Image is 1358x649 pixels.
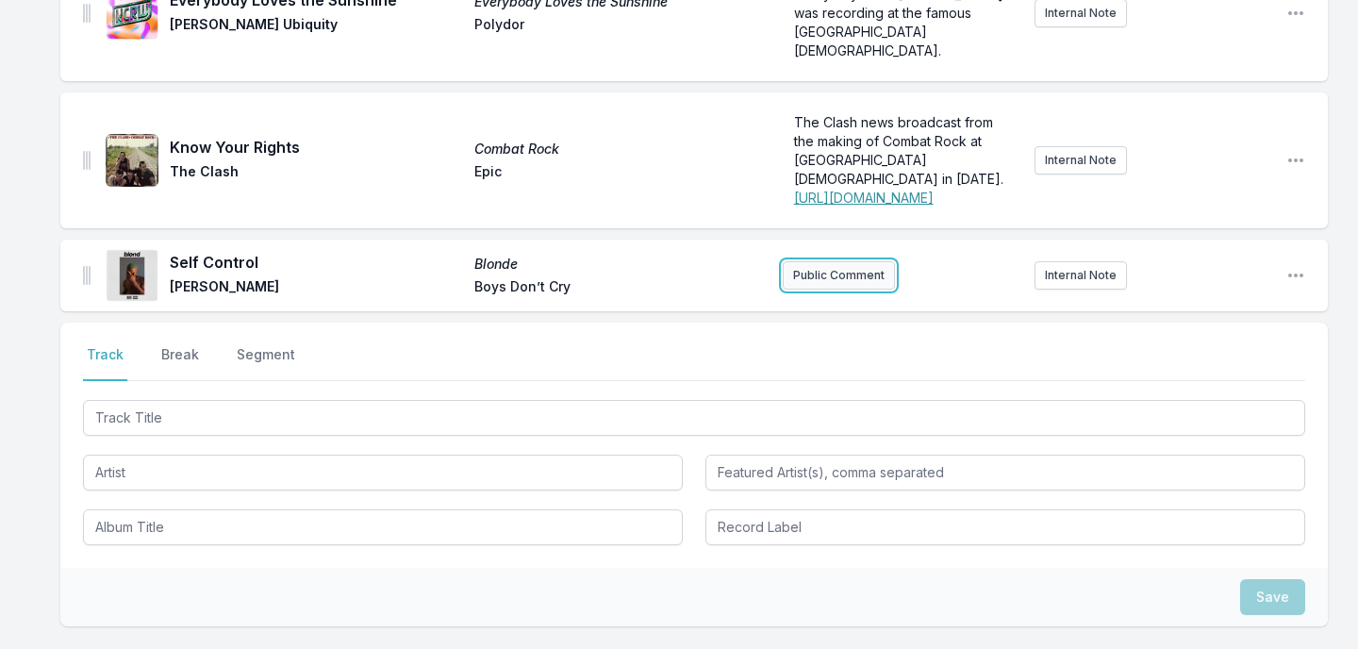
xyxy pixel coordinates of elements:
span: The Clash [170,162,463,185]
button: Track [83,345,127,381]
span: Self Control [170,251,463,274]
a: [URL][DOMAIN_NAME] [794,190,934,206]
span: Boys Don’t Cry [474,277,768,300]
span: Combat Rock [474,140,768,158]
button: Open playlist item options [1286,266,1305,285]
input: Album Title [83,509,683,545]
input: Record Label [705,509,1305,545]
img: Drag Handle [83,151,91,170]
img: Combat Rock [106,134,158,187]
span: The Clash news broadcast from the making of Combat Rock at [GEOGRAPHIC_DATA][DEMOGRAPHIC_DATA] in... [794,114,1003,187]
span: [PERSON_NAME] Ubiquity [170,15,463,38]
button: Open playlist item options [1286,4,1305,23]
span: Polydor [474,15,768,38]
button: Break [157,345,203,381]
input: Featured Artist(s), comma separated [705,455,1305,491]
span: Know Your Rights [170,136,463,158]
span: [PERSON_NAME] [170,277,463,300]
img: Drag Handle [83,4,91,23]
button: Public Comment [783,261,895,290]
button: Segment [233,345,299,381]
input: Track Title [83,400,1305,436]
button: Internal Note [1035,261,1127,290]
img: Blonde [106,249,158,302]
button: Save [1240,579,1305,615]
input: Artist [83,455,683,491]
img: Drag Handle [83,266,91,285]
button: Internal Note [1035,146,1127,175]
span: Epic [474,162,768,185]
button: Open playlist item options [1286,151,1305,170]
span: Blonde [474,255,768,274]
